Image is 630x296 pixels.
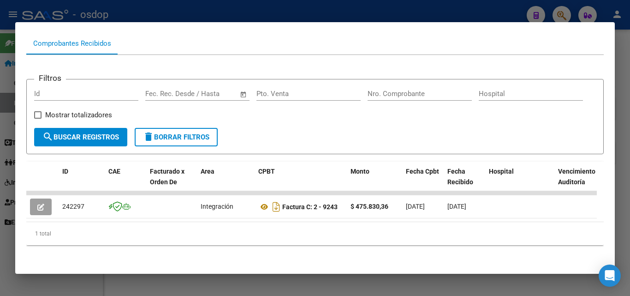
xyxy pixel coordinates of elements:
datatable-header-cell: Facturado x Orden De [146,162,197,202]
span: 242297 [62,203,84,210]
span: Buscar Registros [42,133,119,141]
span: Facturado x Orden De [150,168,184,186]
datatable-header-cell: CAE [105,162,146,202]
h3: Filtros [34,72,66,84]
span: ID [62,168,68,175]
span: Mostrar totalizadores [45,109,112,121]
span: Borrar Filtros [143,133,209,141]
datatable-header-cell: Hospital [485,162,554,202]
button: Buscar Registros [34,128,127,146]
span: Hospital [489,168,514,175]
datatable-header-cell: ID [59,162,105,202]
span: CAE [108,168,120,175]
datatable-header-cell: CPBT [255,162,347,202]
div: Open Intercom Messenger [599,265,621,287]
span: Area [201,168,214,175]
strong: $ 475.830,36 [351,203,388,210]
mat-icon: search [42,131,53,142]
span: Integración [201,203,233,210]
span: Monto [351,168,369,175]
datatable-header-cell: Monto [347,162,402,202]
div: 1 total [26,222,604,245]
datatable-header-cell: Area [197,162,255,202]
span: CPBT [258,168,275,175]
datatable-header-cell: Fecha Cpbt [402,162,444,202]
mat-icon: delete [143,131,154,142]
datatable-header-cell: Vencimiento Auditoría [554,162,596,202]
strong: Factura C: 2 - 9243 [282,203,338,211]
span: Vencimiento Auditoría [558,168,595,186]
span: [DATE] [406,203,425,210]
span: Fecha Recibido [447,168,473,186]
input: Fecha inicio [145,90,183,98]
i: Descargar documento [270,199,282,214]
button: Open calendar [238,89,249,100]
div: Comprobantes Recibidos [33,38,111,49]
span: Fecha Cpbt [406,168,439,175]
button: Borrar Filtros [135,128,218,146]
span: [DATE] [447,203,466,210]
input: Fecha fin [191,90,236,98]
datatable-header-cell: Fecha Recibido [444,162,485,202]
